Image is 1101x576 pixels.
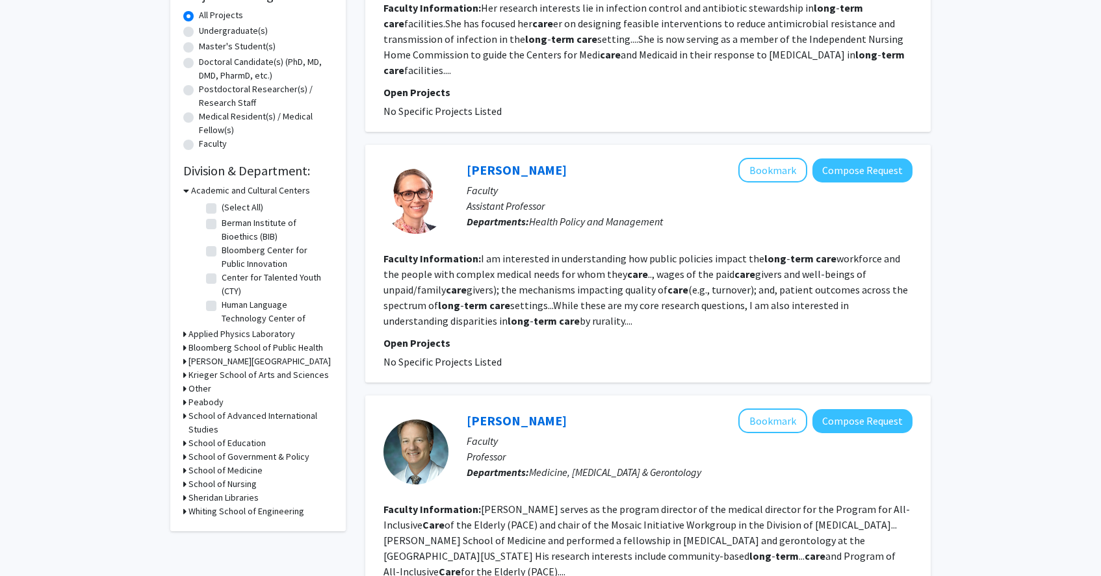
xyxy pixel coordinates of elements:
button: Compose Request to Kate Miller [812,158,913,182]
a: [PERSON_NAME] [467,162,567,178]
b: long [525,32,547,45]
b: care [667,283,688,296]
button: Add Kate Miller to Bookmarks [738,158,807,182]
b: term [534,314,557,327]
label: Center for Talented Youth (CTY) [222,271,330,298]
b: care [576,32,597,45]
h3: School of Nursing [188,477,257,491]
h3: Academic and Cultural Centers [191,184,310,197]
label: (Select All) [222,201,263,214]
h3: School of Advanced International Studies [188,409,333,436]
b: care [446,283,467,296]
b: long [749,549,771,562]
h3: Peabody [188,395,224,409]
b: term [464,299,487,312]
b: Departments: [467,466,529,479]
label: Medical Resident(s) / Medical Fellow(s) [199,110,333,137]
h3: Krieger School of Arts and Sciences [188,368,329,382]
p: Assistant Professor [467,198,913,214]
label: Bloomberg Center for Public Innovation [222,244,330,271]
h2: Division & Department: [183,163,333,179]
span: No Specific Projects Listed [383,105,502,118]
b: care [627,268,648,281]
b: term [790,252,814,265]
b: Departments: [467,215,529,228]
label: Faculty [199,137,227,151]
b: care [489,299,510,312]
b: term [840,1,863,14]
b: care [383,17,404,30]
fg-read-more: Her research interests lie in infection control and antibiotic stewardship in - facilities.She ha... [383,1,905,77]
b: Care [422,518,445,531]
b: Faculty Information: [383,503,481,516]
b: care [600,48,621,61]
b: care [734,268,755,281]
h3: [PERSON_NAME][GEOGRAPHIC_DATA] [188,355,331,368]
b: term [775,549,799,562]
p: Open Projects [383,335,913,351]
h3: School of Government & Policy [188,450,309,464]
label: Doctoral Candidate(s) (PhD, MD, DMD, PharmD, etc.) [199,55,333,82]
label: Undergraduate(s) [199,24,268,38]
h3: School of Education [188,436,266,450]
b: care [559,314,580,327]
label: Master's Student(s) [199,40,276,53]
b: care [805,549,825,562]
iframe: Chat [10,518,55,566]
b: long [855,48,877,61]
label: Berman Institute of Bioethics (BIB) [222,216,330,244]
p: Professor [467,449,913,464]
b: long [814,1,836,14]
b: term [551,32,575,45]
span: Medicine, [MEDICAL_DATA] & Gerontology [529,466,701,479]
b: care [532,17,553,30]
h3: Whiting School of Engineering [188,505,304,518]
h3: School of Medicine [188,464,263,477]
b: long [438,299,460,312]
b: term [881,48,905,61]
h3: Other [188,382,211,395]
b: care [383,64,404,77]
label: Postdoctoral Researcher(s) / Research Staff [199,82,333,110]
b: Faculty Information: [383,252,481,265]
fg-read-more: I am interested in understanding how public policies impact the - workforce and the people with c... [383,252,908,327]
h3: Bloomberg School of Public Health [188,341,323,355]
label: Human Language Technology Center of Excellence (HLTCOE) [222,298,330,339]
button: Add Matthew McNabney to Bookmarks [738,408,807,433]
p: Open Projects [383,84,913,100]
b: care [816,252,836,265]
button: Compose Request to Matthew McNabney [812,409,913,433]
b: Faculty Information: [383,1,481,14]
b: long [764,252,786,265]
span: No Specific Projects Listed [383,355,502,368]
p: Faculty [467,433,913,449]
p: Faculty [467,182,913,198]
label: All Projects [199,8,243,22]
h3: Sheridan Libraries [188,491,259,505]
span: Health Policy and Management [529,215,663,228]
b: long [508,314,530,327]
a: [PERSON_NAME] [467,412,567,429]
h3: Applied Physics Laboratory [188,327,295,341]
